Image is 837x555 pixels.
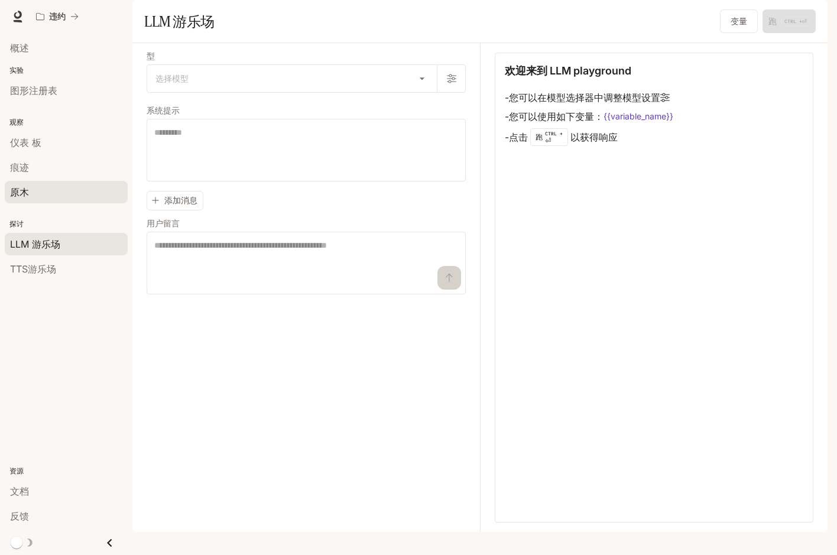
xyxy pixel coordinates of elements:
font: 跑 [536,132,543,142]
h1: LLM 游乐场 [144,9,215,33]
code: {{variable_name}} [604,111,673,122]
p: 欢迎来到 LLM playground [505,63,631,79]
font: 您可以在模型选择器中调整模型设置 [509,90,660,105]
div: 选择模型 [147,65,437,92]
button: 所有工作区 [31,5,84,28]
p: 用户留言 [147,219,180,228]
p: CTRL + [545,130,563,137]
font: 以获得响应 [570,130,618,144]
font: ⏎ [545,137,551,145]
li: - [505,107,673,126]
font: 添加消息 [164,193,197,208]
p: 系统提示 [147,106,180,115]
font: 您可以使用如下变量： [509,109,604,124]
button: 添加消息 [147,191,203,210]
font: 点击 [509,130,528,144]
p: 型 [147,52,155,60]
p: 违约 [49,12,66,22]
button: 变量 [720,9,758,33]
li: - [505,126,673,148]
li: - [505,88,673,107]
span: 选择模型 [155,73,189,85]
